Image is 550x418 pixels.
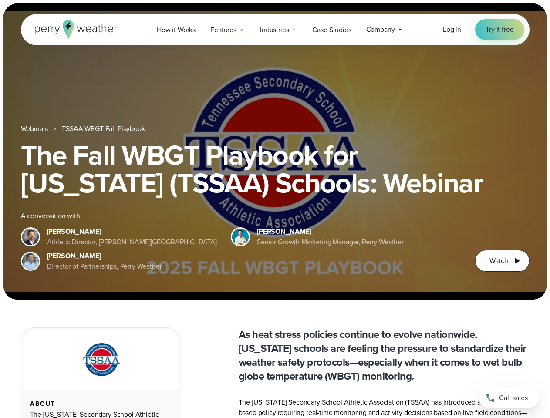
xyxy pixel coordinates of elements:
[486,24,513,35] span: Try it free
[72,340,130,380] img: TSSAA-Tennessee-Secondary-School-Athletic-Association.svg
[47,237,217,247] div: Athletic Director, [PERSON_NAME][GEOGRAPHIC_DATA]
[30,401,172,408] div: About
[21,141,530,197] h1: The Fall WBGT Playbook for [US_STATE] (TSSAA) Schools: Webinar
[157,25,196,35] span: How it Works
[443,24,461,34] span: Log in
[239,327,530,383] p: As heat stress policies continue to evolve nationwide, [US_STATE] schools are feeling the pressur...
[305,21,358,39] a: Case Studies
[260,25,289,35] span: Industries
[62,124,145,134] a: TSSAA WBGT Fall Playbook
[210,25,236,35] span: Features
[479,388,540,408] a: Call sales
[257,226,404,237] div: [PERSON_NAME]
[47,226,217,237] div: [PERSON_NAME]
[366,24,395,35] span: Company
[21,211,462,221] div: A conversation with:
[475,19,524,40] a: Try it free
[21,124,530,134] nav: Breadcrumb
[443,24,461,35] a: Log in
[489,256,508,266] span: Watch
[21,124,48,134] a: Webinars
[149,21,203,39] a: How it Works
[232,229,249,245] img: Spencer Patton, Perry Weather
[22,253,39,270] img: Jeff Wood
[475,250,529,272] button: Watch
[47,261,162,272] div: Director of Partnerships, Perry Weather
[312,25,351,35] span: Case Studies
[22,229,39,245] img: Brian Wyatt
[499,393,528,403] span: Call sales
[47,251,162,261] div: [PERSON_NAME]
[257,237,404,247] div: Senior Growth Marketing Manager, Perry Weather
